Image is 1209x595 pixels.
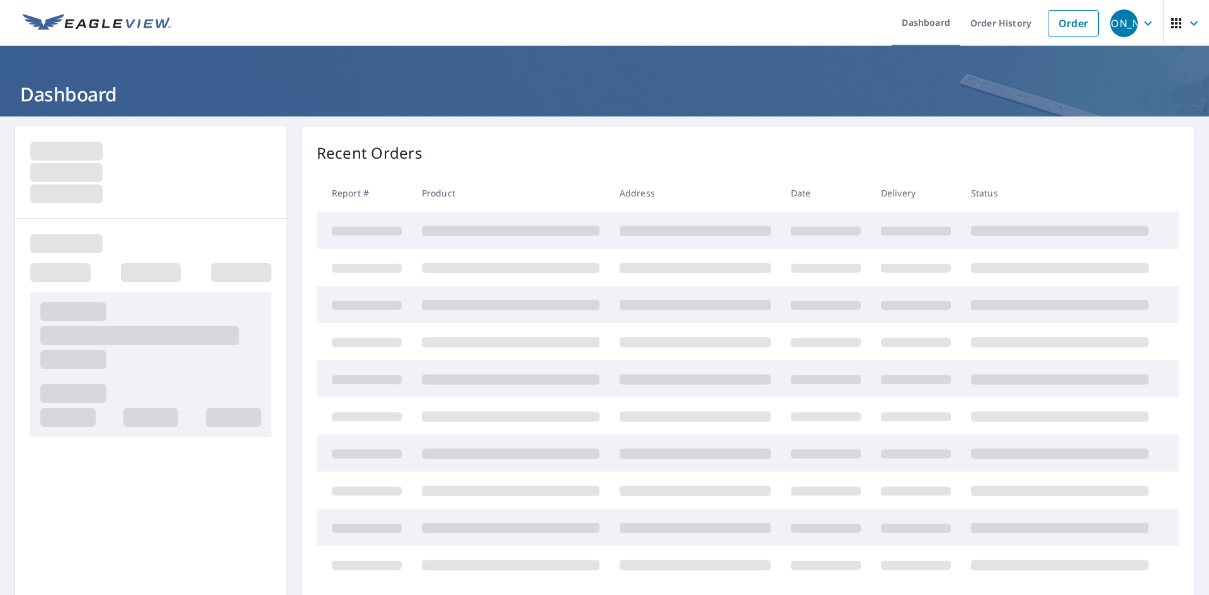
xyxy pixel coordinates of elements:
th: Date [781,174,871,212]
th: Delivery [871,174,961,212]
th: Status [961,174,1159,212]
th: Product [412,174,610,212]
th: Report # [317,174,412,212]
a: Order [1048,10,1099,37]
p: Recent Orders [317,142,423,164]
div: [PERSON_NAME] [1110,9,1138,37]
img: EV Logo [23,14,171,33]
th: Address [610,174,781,212]
h1: Dashboard [15,81,1194,107]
